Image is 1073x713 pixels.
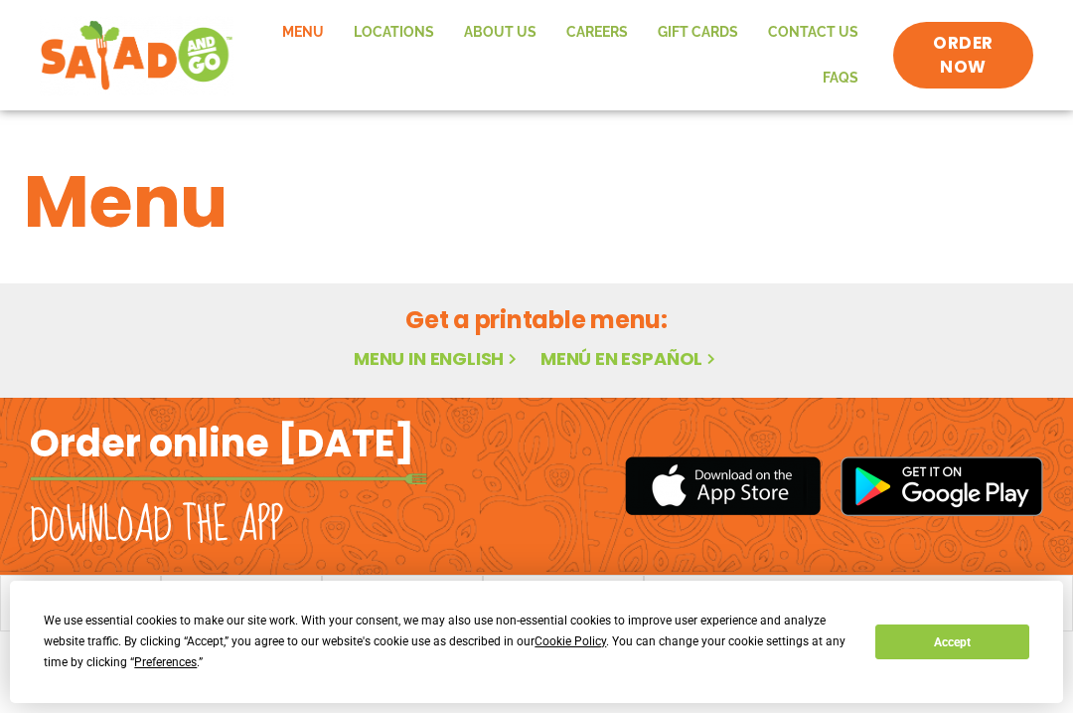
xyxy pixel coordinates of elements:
a: Contact Us [753,10,873,56]
h2: Download the app [30,498,283,554]
img: new-SAG-logo-768×292 [40,16,233,95]
span: Preferences [134,655,197,669]
img: google_play [841,456,1043,516]
a: Locations [339,10,449,56]
a: Menú en español [540,346,719,371]
button: Accept [875,624,1028,659]
img: appstore [625,453,821,518]
span: Cookie Policy [535,634,606,648]
h2: Get a printable menu: [24,302,1049,337]
a: FAQs [808,56,873,101]
a: Menu in English [354,346,521,371]
a: Careers [551,10,643,56]
div: Cookie Consent Prompt [10,581,1063,703]
img: fork [30,473,427,484]
div: We use essential cookies to make our site work. With your consent, we may also use non-essential ... [44,611,851,673]
h1: Menu [24,148,1049,256]
a: GIFT CARDS [643,10,753,56]
a: Menu [267,10,339,56]
h2: Order online [DATE] [30,419,414,467]
a: ORDER NOW [893,22,1033,89]
nav: Menu [253,10,874,100]
a: About Us [449,10,551,56]
span: ORDER NOW [913,32,1013,80]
